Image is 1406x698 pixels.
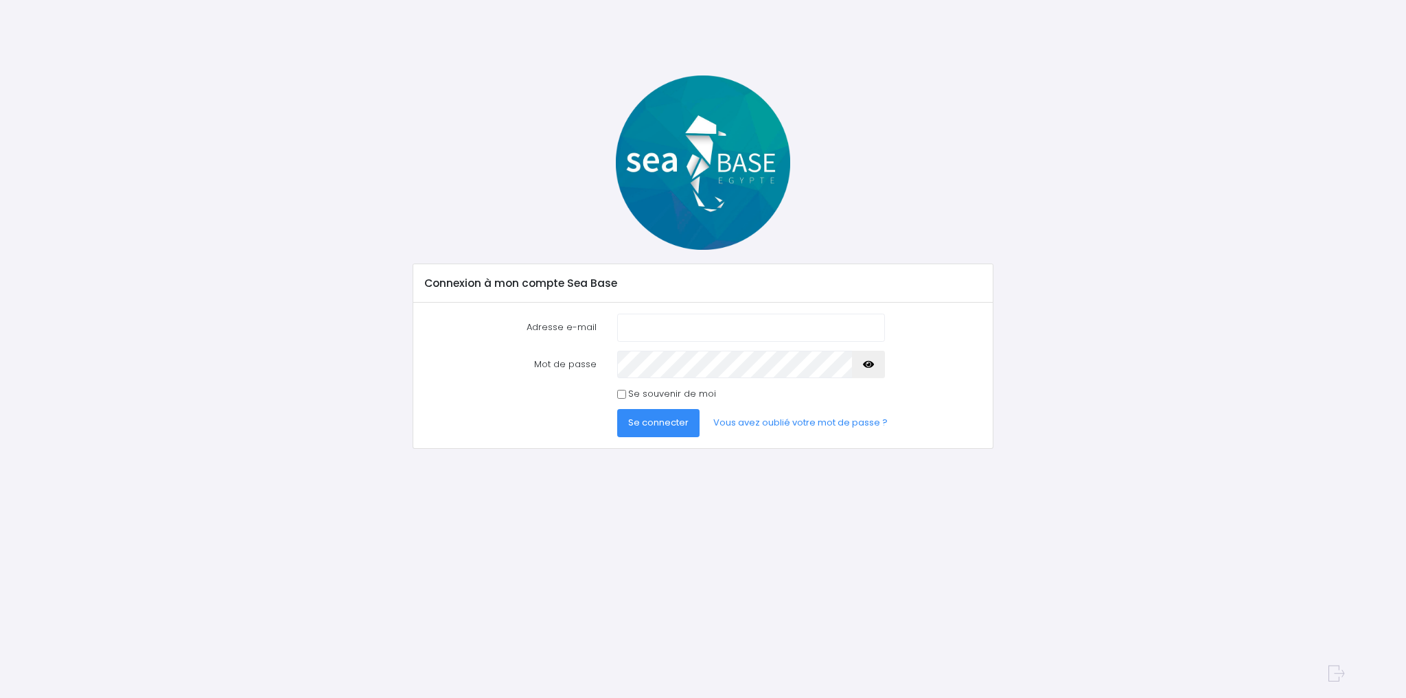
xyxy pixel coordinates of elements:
button: Se connecter [617,409,700,437]
label: Mot de passe [415,351,607,378]
span: Se connecter [628,416,689,429]
label: Adresse e-mail [415,314,607,341]
a: Vous avez oublié votre mot de passe ? [702,409,899,437]
div: Connexion à mon compte Sea Base [413,264,992,303]
label: Se souvenir de moi [628,387,716,401]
